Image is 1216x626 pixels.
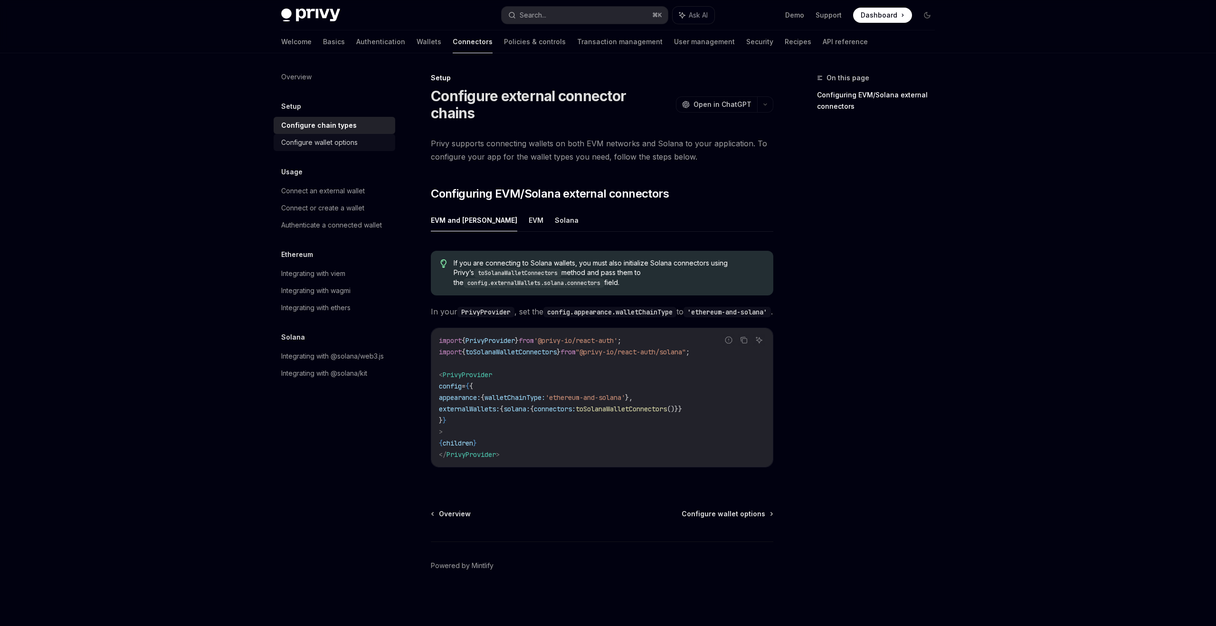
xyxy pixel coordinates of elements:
a: Configure wallet options [682,509,772,519]
span: PrivyProvider [443,370,492,379]
span: { [462,336,465,345]
a: Overview [432,509,471,519]
button: Ask AI [673,7,714,24]
a: Connectors [453,30,493,53]
a: Integrating with @solana/web3.js [274,348,395,365]
div: Search... [520,9,546,21]
div: Connect or create a wallet [281,202,364,214]
span: config [439,382,462,390]
span: > [496,450,500,459]
div: Integrating with wagmi [281,285,351,296]
span: { [481,393,484,402]
div: Integrating with @solana/kit [281,368,367,379]
span: Overview [439,509,471,519]
span: { [530,405,534,413]
span: from [519,336,534,345]
a: Security [746,30,773,53]
a: Overview [274,68,395,85]
a: Policies & controls [504,30,566,53]
span: ()}} [667,405,682,413]
div: Configure wallet options [281,137,358,148]
a: Integrating with @solana/kit [274,365,395,382]
div: Integrating with viem [281,268,345,279]
span: Open in ChatGPT [693,100,751,109]
a: Dashboard [853,8,912,23]
button: Search...⌘K [502,7,668,24]
button: Solana [555,209,579,231]
span: < [439,370,443,379]
button: Toggle dark mode [920,8,935,23]
span: { [465,382,469,390]
a: Authentication [356,30,405,53]
span: from [560,348,576,356]
span: { [500,405,503,413]
code: 'ethereum-and-solana' [684,307,771,317]
code: PrivyProvider [457,307,514,317]
a: Demo [785,10,804,20]
a: Integrating with wagmi [274,282,395,299]
h5: Setup [281,101,301,112]
span: ; [686,348,690,356]
span: } [439,416,443,425]
code: toSolanaWalletConnectors [474,268,561,278]
span: Ask AI [689,10,708,20]
span: "@privy-io/react-auth/solana" [576,348,686,356]
span: import [439,348,462,356]
a: Integrating with ethers [274,299,395,316]
span: solana: [503,405,530,413]
span: appearance: [439,393,481,402]
span: connectors: [534,405,576,413]
span: } [473,439,477,447]
button: Ask AI [753,334,765,346]
img: dark logo [281,9,340,22]
div: Overview [281,71,312,83]
div: Integrating with ethers [281,302,351,313]
span: } [557,348,560,356]
a: API reference [823,30,868,53]
div: Configure chain types [281,120,357,131]
span: toSolanaWalletConnectors [576,405,667,413]
button: Report incorrect code [722,334,735,346]
span: } [515,336,519,345]
span: ; [617,336,621,345]
span: </ [439,450,446,459]
span: Configure wallet options [682,509,765,519]
span: walletChainType: [484,393,545,402]
span: externalWallets: [439,405,500,413]
h5: Ethereum [281,249,313,260]
a: Recipes [785,30,811,53]
span: Configuring EVM/Solana external connectors [431,186,669,201]
span: = [462,382,465,390]
a: Connect or create a wallet [274,199,395,217]
button: EVM [529,209,543,231]
span: } [443,416,446,425]
code: config.appearance.walletChainType [543,307,676,317]
a: Configure wallet options [274,134,395,151]
a: Welcome [281,30,312,53]
span: { [439,439,443,447]
span: toSolanaWalletConnectors [465,348,557,356]
span: On this page [826,72,869,84]
span: In your , set the to . [431,305,773,318]
span: > [439,427,443,436]
h1: Configure external connector chains [431,87,672,122]
span: { [462,348,465,356]
a: Authenticate a connected wallet [274,217,395,234]
button: EVM and [PERSON_NAME] [431,209,517,231]
a: Support [816,10,842,20]
span: import [439,336,462,345]
div: Integrating with @solana/web3.js [281,351,384,362]
span: Dashboard [861,10,897,20]
a: Basics [323,30,345,53]
span: PrivyProvider [446,450,496,459]
a: Configure chain types [274,117,395,134]
span: ⌘ K [652,11,662,19]
a: Configuring EVM/Solana external connectors [817,87,942,114]
a: Integrating with viem [274,265,395,282]
a: Wallets [417,30,441,53]
a: Powered by Mintlify [431,561,494,570]
span: '@privy-io/react-auth' [534,336,617,345]
span: 'ethereum-and-solana' [545,393,625,402]
h5: Usage [281,166,303,178]
a: User management [674,30,735,53]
